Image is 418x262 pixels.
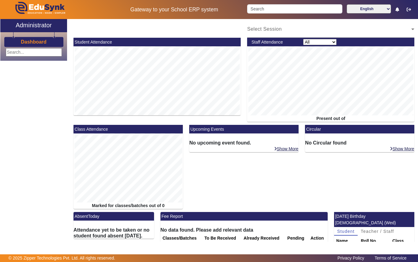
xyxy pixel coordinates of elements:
span: Select Session [247,26,282,32]
span: Teacher / Staff [361,229,394,233]
th: Action [308,233,328,244]
h2: Administrator [16,21,52,29]
h6: No Circular found [305,140,414,146]
h6: Attendance yet to be taken or no student found absent [DATE]. [73,227,154,239]
th: Already Received [242,233,285,244]
mat-card-header: AbsentToday [73,212,154,221]
th: Class [390,236,414,247]
mat-card-header: [DATE] Birthday [DEMOGRAPHIC_DATA] (Wed) [334,212,415,227]
mat-card-header: Class Attendance [73,125,183,133]
a: Privacy Policy [334,254,367,262]
mat-card-header: Fee Report [160,212,328,221]
div: Staff Attendance [248,39,300,45]
mat-card-header: Upcoming Events [189,125,299,133]
h6: No data found. Please add relevant data [160,227,328,233]
div: Marked for classes/batches out of 0 [73,202,183,209]
h6: No upcoming event found. [189,140,299,146]
th: Pending [285,233,308,244]
input: Search... [6,48,62,56]
a: Show More [390,146,415,152]
h5: Gateway to your School ERP system [108,6,240,13]
th: To Be Received [202,233,242,244]
th: Name [334,236,359,247]
mat-card-header: Circular [305,125,414,133]
a: Administrator [0,19,67,32]
th: Classes/Batches [160,233,202,244]
input: Search [247,4,342,13]
mat-card-header: Student Attendance [73,38,241,46]
span: Student [337,229,355,233]
a: Show More [274,146,299,152]
th: Roll No. [359,236,390,247]
a: Terms of Service [371,254,409,262]
p: © 2025 Zipper Technologies Pvt. Ltd. All rights reserved. [9,255,115,261]
div: Present out of [247,115,414,122]
a: Dashboard [21,39,47,45]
